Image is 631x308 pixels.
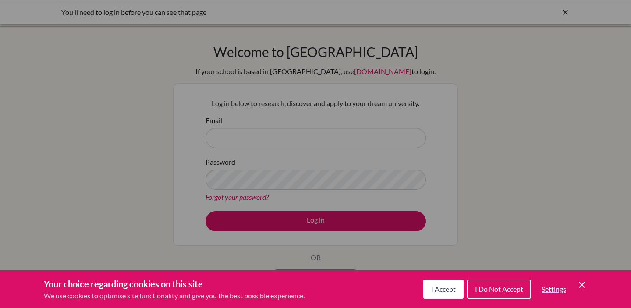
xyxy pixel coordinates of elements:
[431,285,456,293] span: I Accept
[542,285,566,293] span: Settings
[577,280,587,290] button: Save and close
[44,290,305,301] p: We use cookies to optimise site functionality and give you the best possible experience.
[44,277,305,290] h3: Your choice regarding cookies on this site
[423,280,464,299] button: I Accept
[475,285,523,293] span: I Do Not Accept
[467,280,531,299] button: I Do Not Accept
[535,280,573,298] button: Settings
